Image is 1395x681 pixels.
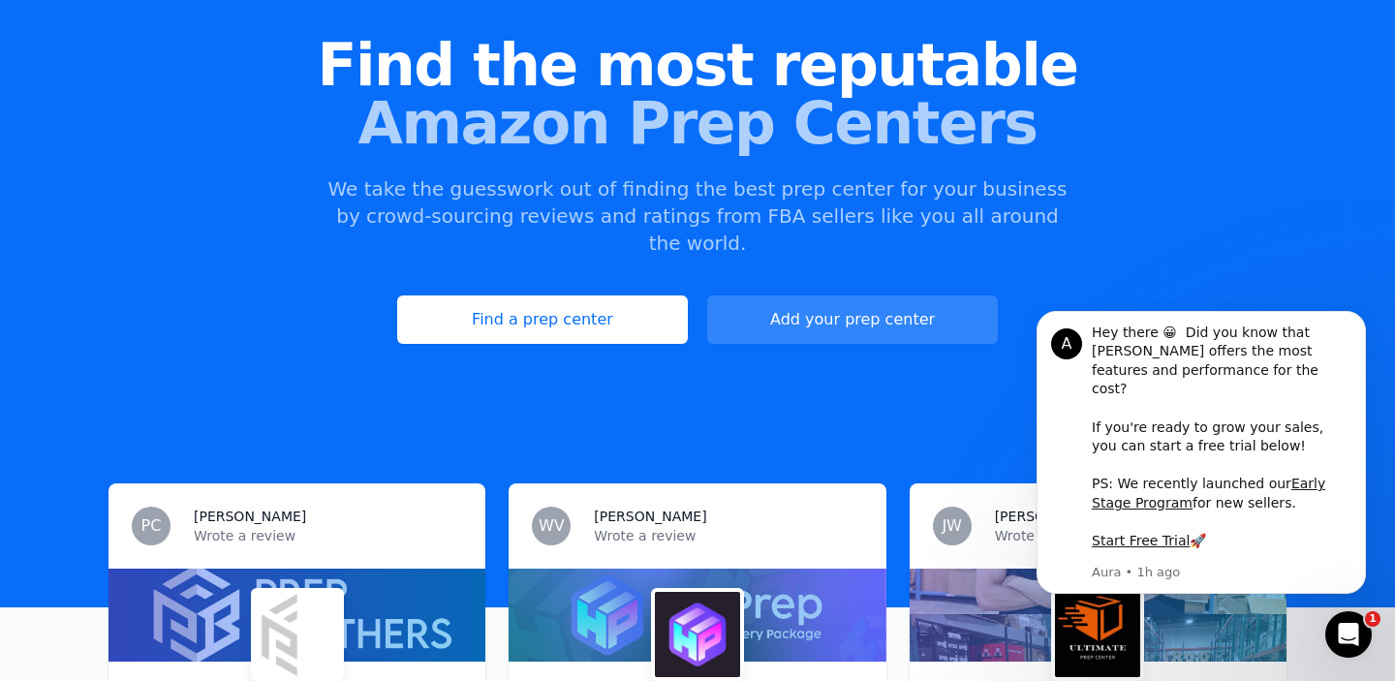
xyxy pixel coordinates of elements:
[707,295,998,344] a: Add your prep center
[594,507,706,526] h3: [PERSON_NAME]
[194,507,306,526] h3: [PERSON_NAME]
[1055,592,1140,677] img: Ultimate Prep Center
[31,94,1364,152] span: Amazon Prep Centers
[655,592,740,677] img: HexPrep
[539,518,565,534] span: WV
[942,518,962,534] span: JW
[1325,611,1372,658] iframe: Intercom live chat
[325,175,1069,257] p: We take the guesswork out of finding the best prep center for your business by crowd-sourcing rev...
[397,295,688,344] a: Find a prep center
[141,518,162,534] span: PC
[995,507,1107,526] h3: [PERSON_NAME]
[1365,611,1380,627] span: 1
[31,36,1364,94] span: Find the most reputable
[995,526,1263,545] p: Wrote a review
[594,526,862,545] p: Wrote a review
[194,526,462,545] p: Wrote a review
[1007,300,1395,629] iframe: Intercom notifications message
[255,592,340,677] img: Prep Brothers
